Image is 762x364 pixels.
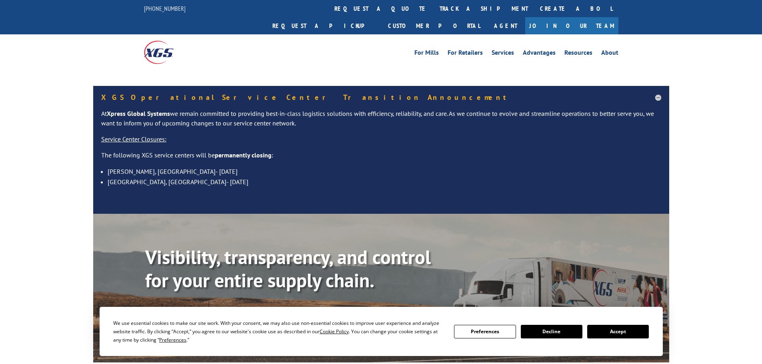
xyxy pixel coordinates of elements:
[454,325,516,338] button: Preferences
[523,50,556,58] a: Advantages
[101,94,661,101] h5: XGS Operational Service Center Transition Announcement
[101,151,661,167] p: The following XGS service centers will be :
[108,166,661,177] li: [PERSON_NAME], [GEOGRAPHIC_DATA]- [DATE]
[601,50,618,58] a: About
[107,109,170,117] strong: Xpress Global Systems
[159,336,186,343] span: Preferences
[145,245,431,292] b: Visibility, transparency, and control for your entire supply chain.
[113,319,444,344] div: We use essential cookies to make our site work. With your consent, we may also use non-essential ...
[486,17,525,34] a: Agent
[564,50,592,58] a: Resources
[101,135,166,143] u: Service Center Closures:
[108,177,661,187] li: [GEOGRAPHIC_DATA], [GEOGRAPHIC_DATA]- [DATE]
[101,109,661,135] p: At we remain committed to providing best-in-class logistics solutions with efficiency, reliabilit...
[521,325,582,338] button: Decline
[320,328,349,335] span: Cookie Policy
[215,151,272,159] strong: permanently closing
[587,325,649,338] button: Accept
[525,17,618,34] a: Join Our Team
[492,50,514,58] a: Services
[100,307,663,356] div: Cookie Consent Prompt
[414,50,439,58] a: For Mills
[144,4,186,12] a: [PHONE_NUMBER]
[266,17,382,34] a: Request a pickup
[382,17,486,34] a: Customer Portal
[448,50,483,58] a: For Retailers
